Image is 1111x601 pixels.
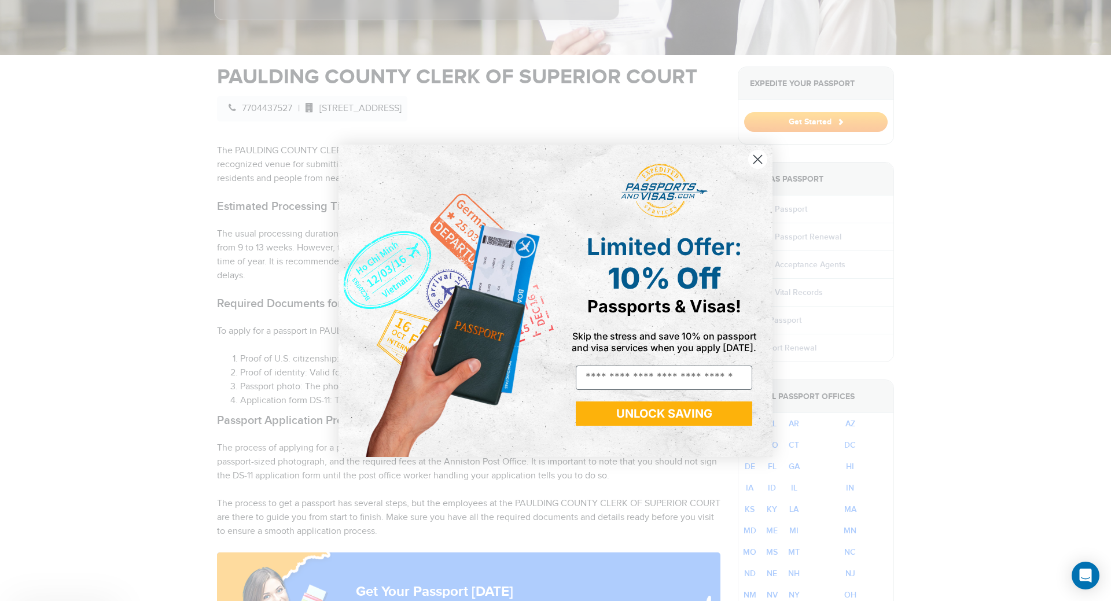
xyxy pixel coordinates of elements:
span: 10% Off [608,261,721,296]
img: de9cda0d-0715-46ca-9a25-073762a91ba7.png [339,145,555,457]
button: Close dialog [748,149,768,169]
img: passports and visas [621,164,708,218]
span: Skip the stress and save 10% on passport and visa services when you apply [DATE]. [572,330,756,353]
span: Passports & Visas! [587,296,741,316]
div: Open Intercom Messenger [1072,562,1099,589]
span: Limited Offer: [587,233,742,261]
button: UNLOCK SAVING [576,401,752,426]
